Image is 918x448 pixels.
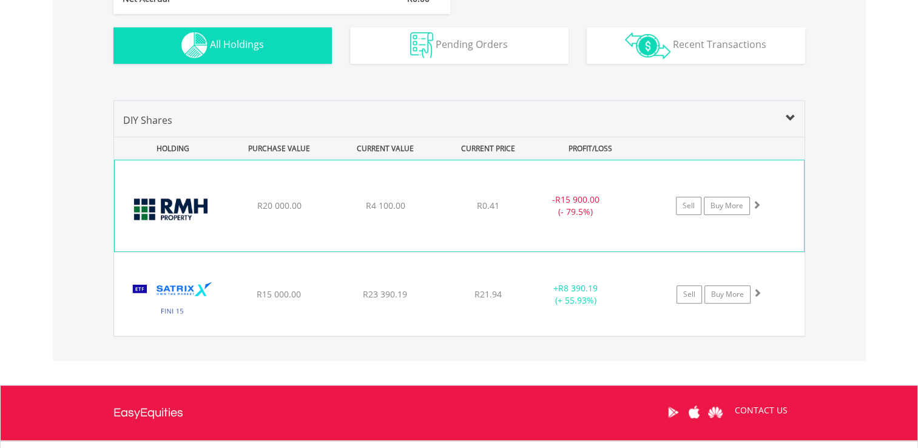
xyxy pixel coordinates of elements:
img: transactions-zar-wht.png [625,32,670,59]
div: + (+ 55.93%) [530,282,622,307]
span: R0.41 [477,200,499,211]
button: Recent Transactions [587,27,805,64]
div: PURCHASE VALUE [228,137,331,160]
img: EQU.ZA.STXFIN.png [120,268,224,333]
span: Pending Orders [436,38,508,51]
div: CURRENT PRICE [439,137,536,160]
div: HOLDING [115,137,225,160]
div: - (- 79.5%) [530,194,621,218]
button: All Holdings [113,27,332,64]
span: R8 390.19 [558,282,598,294]
a: Sell [677,285,702,304]
a: Huawei [705,393,726,431]
div: CURRENT VALUE [334,137,437,160]
img: EQU.ZA.RMH.png [121,175,225,248]
span: R23 390.19 [363,288,407,300]
a: Buy More [704,285,751,304]
img: holdings-wht.png [181,32,208,58]
img: pending_instructions-wht.png [410,32,433,58]
a: Buy More [704,197,750,215]
div: PROFIT/LOSS [539,137,643,160]
a: Sell [676,197,701,215]
span: All Holdings [210,38,264,51]
a: Apple [684,393,705,431]
span: R4 100.00 [365,200,405,211]
span: R15 000.00 [257,288,301,300]
a: EasyEquities [113,385,183,440]
a: CONTACT US [726,393,796,427]
span: R15 900.00 [555,194,599,205]
span: R20 000.00 [257,200,301,211]
a: Google Play [663,393,684,431]
button: Pending Orders [350,27,569,64]
span: R21.94 [474,288,502,300]
span: Recent Transactions [673,38,766,51]
span: DIY Shares [123,114,172,127]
